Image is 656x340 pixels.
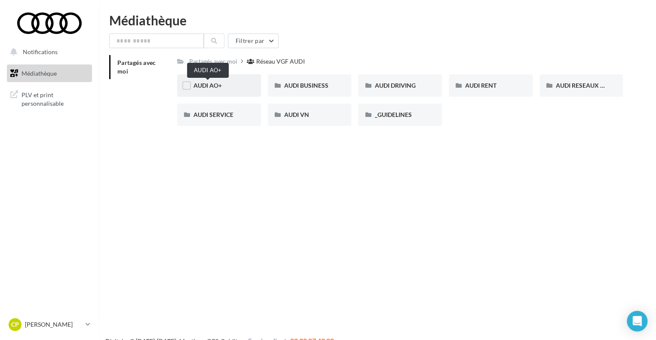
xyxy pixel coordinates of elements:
span: Notifications [23,48,58,55]
p: [PERSON_NAME] [25,320,82,329]
a: Médiathèque [5,64,94,83]
button: Filtrer par [228,34,279,48]
span: AUDI SERVICE [193,111,233,118]
span: AUDI DRIVING [374,82,415,89]
span: AUDI VN [284,111,309,118]
span: _GUIDELINES [374,111,411,118]
span: AUDI RENT [465,82,497,89]
span: AUDI RESEAUX SOCIAUX [556,82,627,89]
span: AUDI AO+ [193,82,222,89]
span: CP [11,320,19,329]
div: Médiathèque [109,14,646,27]
span: Partagés avec moi [117,59,156,75]
div: Open Intercom Messenger [627,311,647,331]
span: AUDI BUSINESS [284,82,328,89]
a: PLV et print personnalisable [5,86,94,111]
span: Médiathèque [21,70,57,77]
button: Notifications [5,43,90,61]
div: Réseau VGF AUDI [256,57,305,66]
span: PLV et print personnalisable [21,89,89,107]
div: Partagés avec moi [189,57,237,66]
a: CP [PERSON_NAME] [7,316,92,333]
div: AUDI AO+ [187,63,229,78]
